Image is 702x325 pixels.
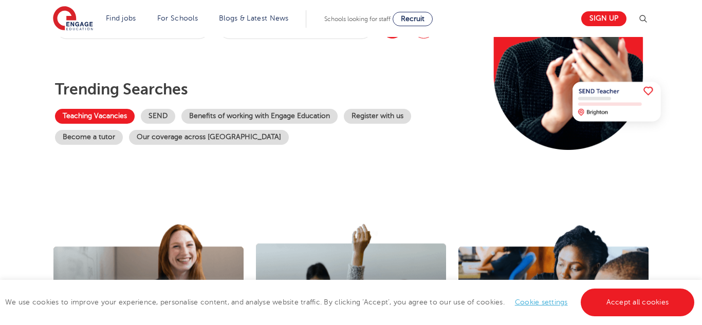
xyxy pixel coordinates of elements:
[219,14,289,22] a: Blogs & Latest News
[5,298,697,306] span: We use cookies to improve your experience, personalise content, and analyse website traffic. By c...
[581,289,695,316] a: Accept all cookies
[181,109,338,124] a: Benefits of working with Engage Education
[55,80,470,99] p: Trending searches
[55,109,135,124] a: Teaching Vacancies
[515,298,568,306] a: Cookie settings
[581,11,626,26] a: Sign up
[157,14,198,22] a: For Schools
[55,130,123,145] a: Become a tutor
[106,14,136,22] a: Find jobs
[141,109,175,124] a: SEND
[393,12,433,26] a: Recruit
[401,15,424,23] span: Recruit
[129,130,289,145] a: Our coverage across [GEOGRAPHIC_DATA]
[324,15,391,23] span: Schools looking for staff
[53,6,93,32] img: Engage Education
[344,109,411,124] a: Register with us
